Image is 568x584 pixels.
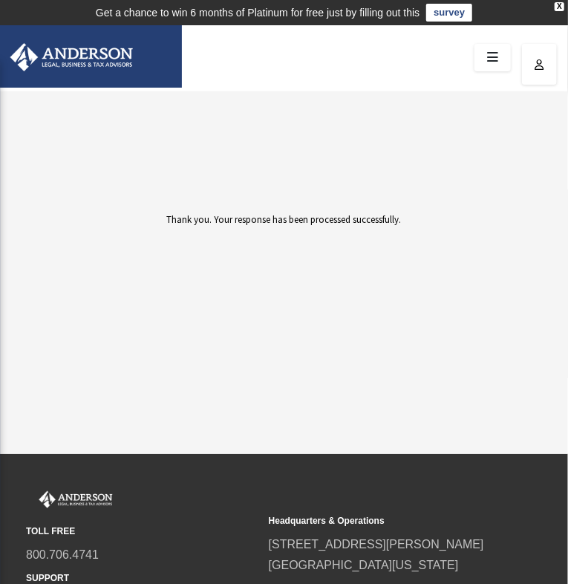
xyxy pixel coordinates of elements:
a: survey [426,4,472,22]
div: Thank you. Your response has been processed successfully. [20,212,547,323]
small: TOLL FREE [26,524,258,539]
div: Get a chance to win 6 months of Platinum for free just by filling out this [96,4,420,22]
small: Headquarters & Operations [269,513,501,529]
a: [GEOGRAPHIC_DATA][US_STATE] [269,559,459,571]
img: Anderson Advisors Platinum Portal [26,491,115,508]
div: close [555,2,564,11]
a: 800.706.4741 [26,548,99,561]
a: [STREET_ADDRESS][PERSON_NAME] [269,538,484,551]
